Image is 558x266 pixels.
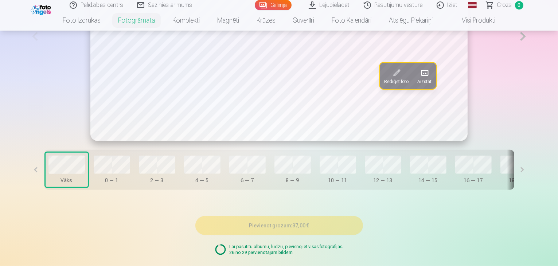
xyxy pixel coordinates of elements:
[94,177,130,184] div: 0 — 1
[208,10,248,31] a: Magnēti
[380,63,413,89] button: Rediģēt foto
[226,153,269,187] button: 6 — 7
[48,177,85,184] div: Vāks
[320,177,356,184] div: 10 — 11
[284,10,323,31] a: Suvenīri
[184,177,221,184] div: 4 — 5
[229,244,343,250] p: Lai pasūtītu albumu, lūdzu, pievienojiet visas fotogrāfijas.
[323,10,380,31] a: Foto kalendāri
[181,153,223,187] button: 4 — 5
[274,177,311,184] div: 8 — 9
[317,153,359,187] button: 10 — 11
[455,177,492,184] div: 16 — 17
[136,153,178,187] button: 2 — 3
[441,10,504,31] a: Visi produkti
[410,177,446,184] div: 14 — 15
[413,63,436,89] button: Aizstāt
[272,153,314,187] button: 8 — 9
[164,10,208,31] a: Komplekti
[229,250,343,255] p: 26 no 29 pievienotajām bildēm
[195,216,363,235] button: Pievienot grozam:37,00 €
[417,79,432,85] span: Aizstāt
[46,153,88,187] button: Vāks
[139,177,175,184] div: 2 — 3
[384,79,409,85] span: Rediģēt foto
[31,3,53,15] img: /fa1
[500,177,537,184] div: 18 — 19
[452,153,495,187] button: 16 — 17
[362,153,404,187] button: 12 — 13
[109,10,164,31] a: Fotogrāmata
[497,1,512,9] span: Grozs
[515,1,523,9] span: 0
[91,153,133,187] button: 0 — 1
[54,10,109,31] a: Foto izdrukas
[380,10,441,31] a: Atslēgu piekariņi
[407,153,449,187] button: 14 — 15
[248,10,284,31] a: Krūzes
[229,177,266,184] div: 6 — 7
[365,177,401,184] div: 12 — 13
[497,153,540,187] button: 18 — 19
